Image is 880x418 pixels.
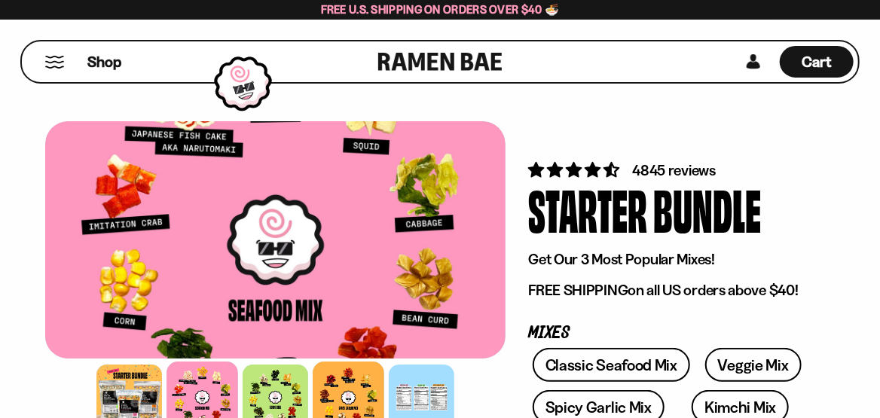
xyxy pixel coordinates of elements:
span: Cart [802,53,832,71]
strong: FREE SHIPPING [528,281,628,299]
button: Mobile Menu Trigger [44,56,65,69]
a: Veggie Mix [705,348,802,382]
p: Mixes [528,326,812,340]
div: Bundle [653,181,761,237]
span: 4.71 stars [528,160,622,179]
div: Cart [780,41,854,82]
span: Free U.S. Shipping on Orders over $40 🍜 [321,2,560,17]
p: on all US orders above $40! [528,281,812,300]
p: Get Our 3 Most Popular Mixes! [528,250,812,269]
a: Classic Seafood Mix [533,348,690,382]
span: 4845 reviews [633,161,717,179]
a: Shop [87,46,121,78]
span: Shop [87,52,121,72]
div: Starter [528,181,647,237]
